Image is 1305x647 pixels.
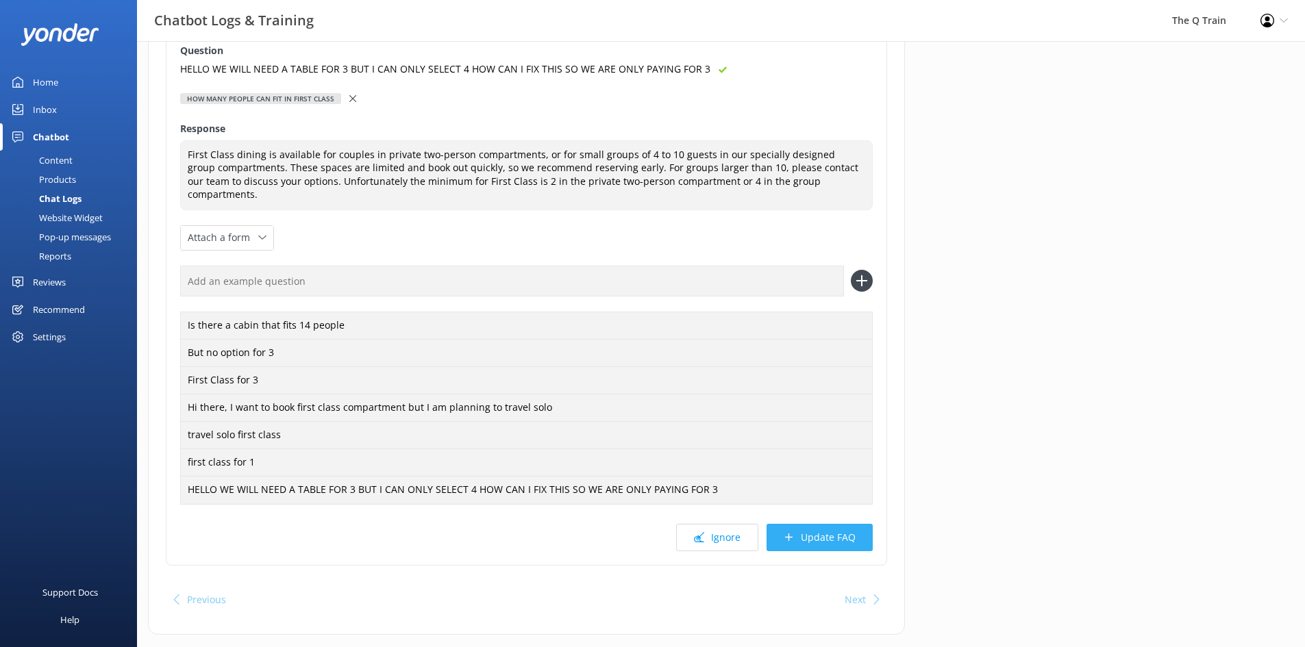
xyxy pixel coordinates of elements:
[8,246,71,266] div: Reports
[676,524,758,551] button: Ignore
[180,62,710,77] p: HELLO WE WILL NEED A TABLE FOR 3 BUT I CAN ONLY SELECT 4 HOW CAN I FIX THIS SO WE ARE ONLY PAYING...
[180,394,873,422] div: Hi there, I want to book first class compartment but I am planning to travel solo
[180,448,873,477] div: first class for 1
[180,43,873,58] label: Question
[8,170,76,189] div: Products
[180,312,873,340] div: Is there a cabin that fits 14 people
[33,268,66,296] div: Reviews
[42,579,98,606] div: Support Docs
[188,230,258,245] span: Attach a form
[180,266,844,296] input: Add an example question
[767,524,873,551] button: Update FAQ
[33,96,57,123] div: Inbox
[8,151,73,170] div: Content
[8,189,82,208] div: Chat Logs
[8,227,137,246] a: Pop-up messages
[8,208,137,227] a: Website Widget
[180,476,873,505] div: HELLO WE WILL NEED A TABLE FOR 3 BUT I CAN ONLY SELECT 4 HOW CAN I FIX THIS SO WE ARE ONLY PAYING...
[8,208,103,227] div: Website Widget
[33,296,85,323] div: Recommend
[180,140,873,210] textarea: First Class dining is available for couples in private two-person compartments, or for small grou...
[33,123,69,151] div: Chatbot
[8,227,111,246] div: Pop-up messages
[8,151,137,170] a: Content
[8,189,137,208] a: Chat Logs
[60,606,79,633] div: Help
[180,121,873,136] label: Response
[21,23,99,46] img: yonder-white-logo.png
[180,421,873,450] div: travel solo first class
[33,323,66,351] div: Settings
[8,170,137,189] a: Products
[180,339,873,368] div: But no option for 3
[180,93,341,104] div: How many people can fit in First Class
[154,10,314,31] h3: Chatbot Logs & Training
[180,366,873,395] div: First Class for 3
[8,246,137,266] a: Reports
[33,68,58,96] div: Home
